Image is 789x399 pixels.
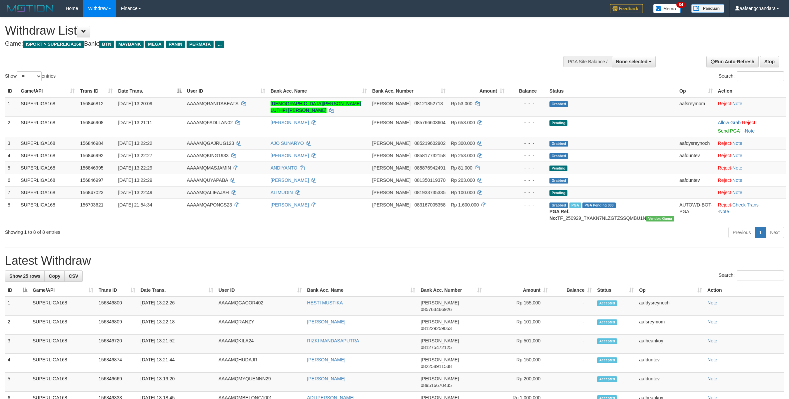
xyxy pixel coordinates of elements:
td: TF_250929_TXAKN7NLZGTZSSQMBU1N [547,199,677,224]
div: - - - [510,165,544,171]
span: [PERSON_NAME] [372,120,410,125]
a: RIZKI MANDASAPUTRA [307,338,359,343]
span: [DATE] 13:22:29 [118,178,152,183]
th: Bank Acc. Name: activate to sort column ascending [305,284,418,296]
span: 156846812 [80,101,103,106]
td: - [550,373,594,392]
a: [PERSON_NAME] [307,376,346,381]
span: Copy [49,273,60,279]
td: aafduntev [677,174,715,186]
span: Copy 085219602902 to clipboard [414,141,445,146]
a: Copy [44,270,65,282]
span: 156847023 [80,190,103,195]
a: [PERSON_NAME] [271,153,309,158]
th: Op: activate to sort column ascending [677,85,715,97]
span: Copy 082258911538 to clipboard [420,364,451,369]
div: PGA Site Balance / [563,56,611,67]
span: Rp 653.000 [451,120,475,125]
span: MAYBANK [116,41,144,48]
a: Reject [718,202,731,207]
td: SUPERLIGA168 [30,316,96,335]
td: 6 [5,174,18,186]
input: Search: [737,270,784,280]
td: SUPERLIGA168 [18,116,77,137]
th: Game/API: activate to sort column ascending [18,85,77,97]
th: ID: activate to sort column descending [5,284,30,296]
a: [PERSON_NAME] [307,319,346,324]
th: Date Trans.: activate to sort column descending [115,85,184,97]
td: AAAAMQKILA24 [216,335,305,354]
td: aafdysreynoch [636,296,705,316]
b: PGA Ref. No: [549,209,569,221]
span: Copy 089516670435 to clipboard [420,383,451,388]
td: aafsreymom [677,97,715,117]
a: AJO SUNARYO [271,141,304,146]
span: ISPORT > SUPERLIGA168 [23,41,84,48]
div: - - - [510,152,544,159]
td: Rp 101,000 [484,316,550,335]
span: Accepted [597,300,617,306]
a: CSV [64,270,83,282]
a: HESTI MUSTIKA [307,300,343,305]
a: Reject [742,120,755,125]
span: [PERSON_NAME] [372,190,410,195]
a: Note [707,300,717,305]
span: [PERSON_NAME] [420,338,459,343]
a: Note [745,128,755,134]
th: Status: activate to sort column ascending [594,284,636,296]
span: Grabbed [549,101,568,107]
td: AAAAMQHUDAJR [216,354,305,373]
a: Allow Grab [718,120,741,125]
a: Previous [728,227,755,238]
a: Next [766,227,784,238]
td: 8 [5,199,18,224]
img: Button%20Memo.svg [653,4,681,13]
th: Game/API: activate to sort column ascending [30,284,96,296]
a: Note [732,178,742,183]
span: PERMATA [187,41,214,48]
a: Note [732,141,742,146]
a: Note [732,153,742,158]
span: Marked by aafchhiseyha [569,202,581,208]
span: Grabbed [549,153,568,159]
div: - - - [510,189,544,196]
td: 7 [5,186,18,199]
div: - - - [510,140,544,147]
div: - - - [510,201,544,208]
a: Reject [718,178,731,183]
span: [PERSON_NAME] [420,357,459,362]
td: - [550,354,594,373]
td: · [715,186,786,199]
th: Balance [507,85,547,97]
a: [DEMOGRAPHIC_DATA][PERSON_NAME] LUTHFI [PERSON_NAME] [271,101,361,113]
span: Rp 203.000 [451,178,475,183]
div: - - - [510,177,544,184]
a: Note [719,209,729,214]
td: - [550,316,594,335]
span: PGA Pending [582,202,616,208]
a: ANDIYANTO [271,165,297,171]
td: aafdysreynoch [677,137,715,149]
td: · [715,97,786,117]
td: 156846809 [96,316,138,335]
a: Send PGA [718,128,740,134]
a: Note [707,338,717,343]
h1: Withdraw List [5,24,519,37]
th: Bank Acc. Number: activate to sort column ascending [418,284,484,296]
a: Reject [718,165,731,171]
span: Accepted [597,357,617,363]
span: Rp 300.000 [451,141,475,146]
div: Showing 1 to 8 of 8 entries [5,226,324,235]
span: [PERSON_NAME] [372,202,410,207]
span: [DATE] 13:21:11 [118,120,152,125]
a: Reject [718,153,731,158]
td: · [715,174,786,186]
span: Copy 085766603604 to clipboard [414,120,445,125]
span: [PERSON_NAME] [372,153,410,158]
span: AAAAMQFADLLAN02 [187,120,233,125]
span: 156846992 [80,153,103,158]
span: [DATE] 13:20:09 [118,101,152,106]
td: 2 [5,316,30,335]
span: Rp 1.600.000 [451,202,479,207]
td: SUPERLIGA168 [18,174,77,186]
